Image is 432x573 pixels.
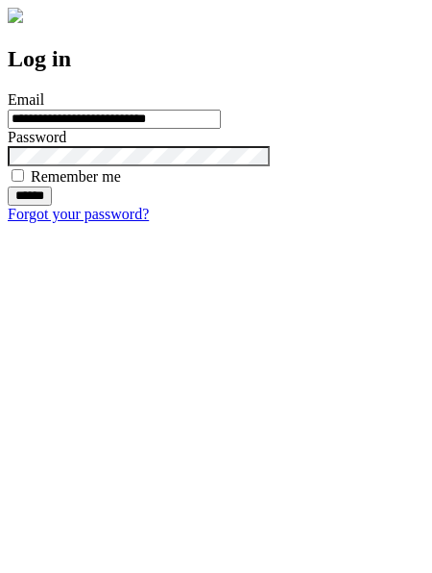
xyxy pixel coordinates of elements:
[8,8,23,23] img: logo-4e3dc11c47720685a147b03b5a06dd966a58ff35d612b21f08c02c0306f2b779.png
[8,46,424,72] h2: Log in
[8,129,66,145] label: Password
[8,91,44,108] label: Email
[31,168,121,185] label: Remember me
[8,206,149,222] a: Forgot your password?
